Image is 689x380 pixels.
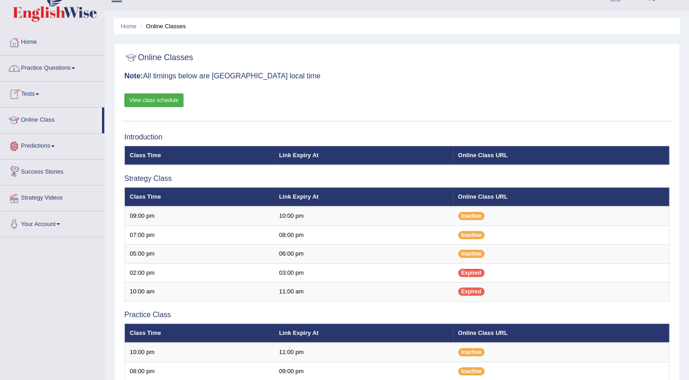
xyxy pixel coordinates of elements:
[124,311,669,319] h3: Practice Class
[0,56,104,78] a: Practice Questions
[125,282,274,302] td: 10:00 am
[124,51,193,65] h2: Online Classes
[125,226,274,245] td: 07:00 pm
[453,324,669,343] th: Online Class URL
[125,245,274,264] td: 05:00 pm
[453,187,669,206] th: Online Class URL
[458,269,485,277] span: Expired
[0,30,104,52] a: Home
[125,324,274,343] th: Class Time
[458,367,485,375] span: Inactive
[0,211,104,234] a: Your Account
[458,250,485,258] span: Inactive
[274,206,453,226] td: 10:00 pm
[274,187,453,206] th: Link Expiry At
[0,185,104,208] a: Strategy Videos
[453,146,669,165] th: Online Class URL
[125,146,274,165] th: Class Time
[0,134,104,156] a: Predictions
[138,22,186,31] li: Online Classes
[274,343,453,362] td: 11:00 pm
[121,23,137,30] a: Home
[124,72,143,80] b: Note:
[124,175,669,183] h3: Strategy Class
[274,226,453,245] td: 08:00 pm
[124,72,669,80] h3: All timings below are [GEOGRAPHIC_DATA] local time
[274,282,453,302] td: 11:00 am
[0,159,104,182] a: Success Stories
[274,263,453,282] td: 03:00 pm
[125,263,274,282] td: 02:00 pm
[125,187,274,206] th: Class Time
[458,288,485,296] span: Expired
[274,324,453,343] th: Link Expiry At
[125,206,274,226] td: 09:00 pm
[274,245,453,264] td: 06:00 pm
[124,93,184,107] a: View class schedule
[0,82,104,104] a: Tests
[458,231,485,239] span: Inactive
[124,133,669,141] h3: Introduction
[274,146,453,165] th: Link Expiry At
[458,348,485,356] span: Inactive
[458,212,485,220] span: Inactive
[125,343,274,362] td: 10:00 pm
[0,108,102,130] a: Online Class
